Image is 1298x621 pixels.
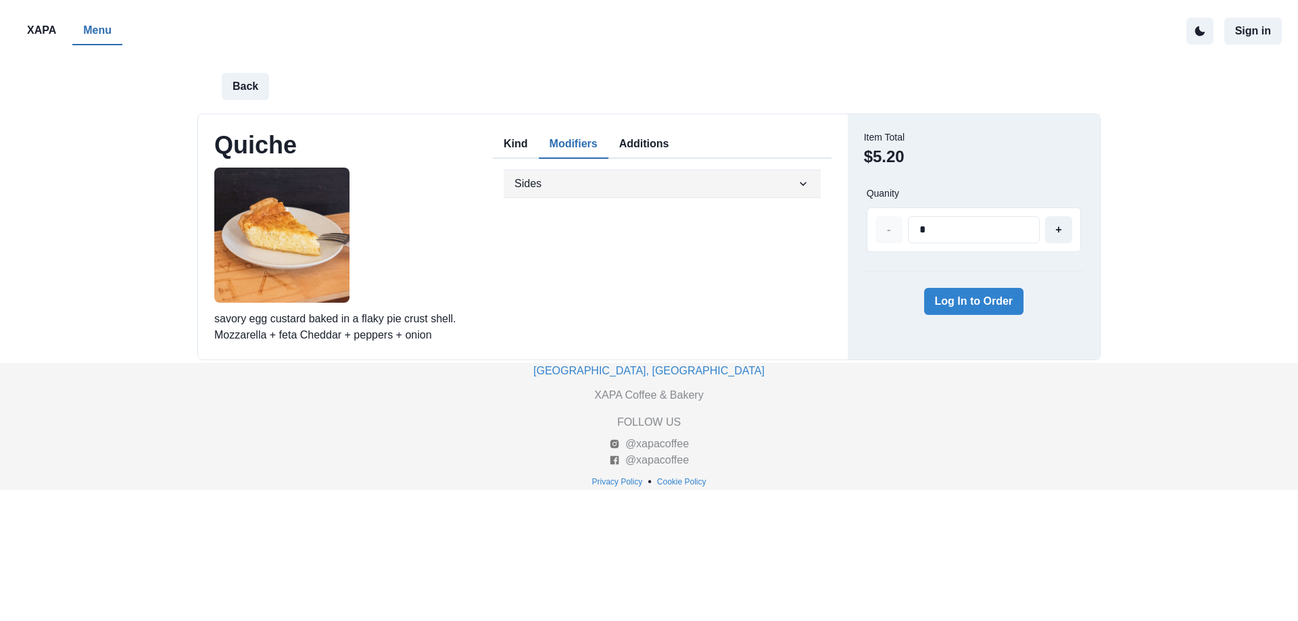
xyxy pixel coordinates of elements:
[514,176,796,192] span: Sides
[617,414,681,430] p: FOLLOW US
[1045,216,1072,243] button: +
[533,365,765,376] a: [GEOGRAPHIC_DATA], [GEOGRAPHIC_DATA]
[1224,18,1282,45] button: Sign in
[214,311,485,343] p: savory egg custard baked in a flaky pie crust shell. Mozzarella + feta Cheddar + peppers + onion
[1186,18,1213,45] button: active dark theme mode
[924,288,1024,315] button: Log In to Order
[864,130,905,145] dt: Item Total
[592,476,643,488] p: Privacy Policy
[493,130,539,159] button: Kind
[504,170,821,197] button: Sides
[594,387,703,403] p: XAPA Coffee & Bakery
[608,130,680,159] button: Additions
[609,436,689,452] a: @xapacoffee
[657,476,706,488] p: Cookie Policy
[609,452,689,468] a: @xapacoffee
[214,168,350,303] img: original.jpeg
[539,130,608,159] button: Modifiers
[875,216,903,243] button: -
[214,130,297,159] h2: Quiche
[222,73,269,100] button: Back
[648,474,652,490] p: •
[83,22,112,39] p: Menu
[867,188,899,199] p: Quanity
[27,22,56,39] p: XAPA
[864,145,905,169] dd: $5.20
